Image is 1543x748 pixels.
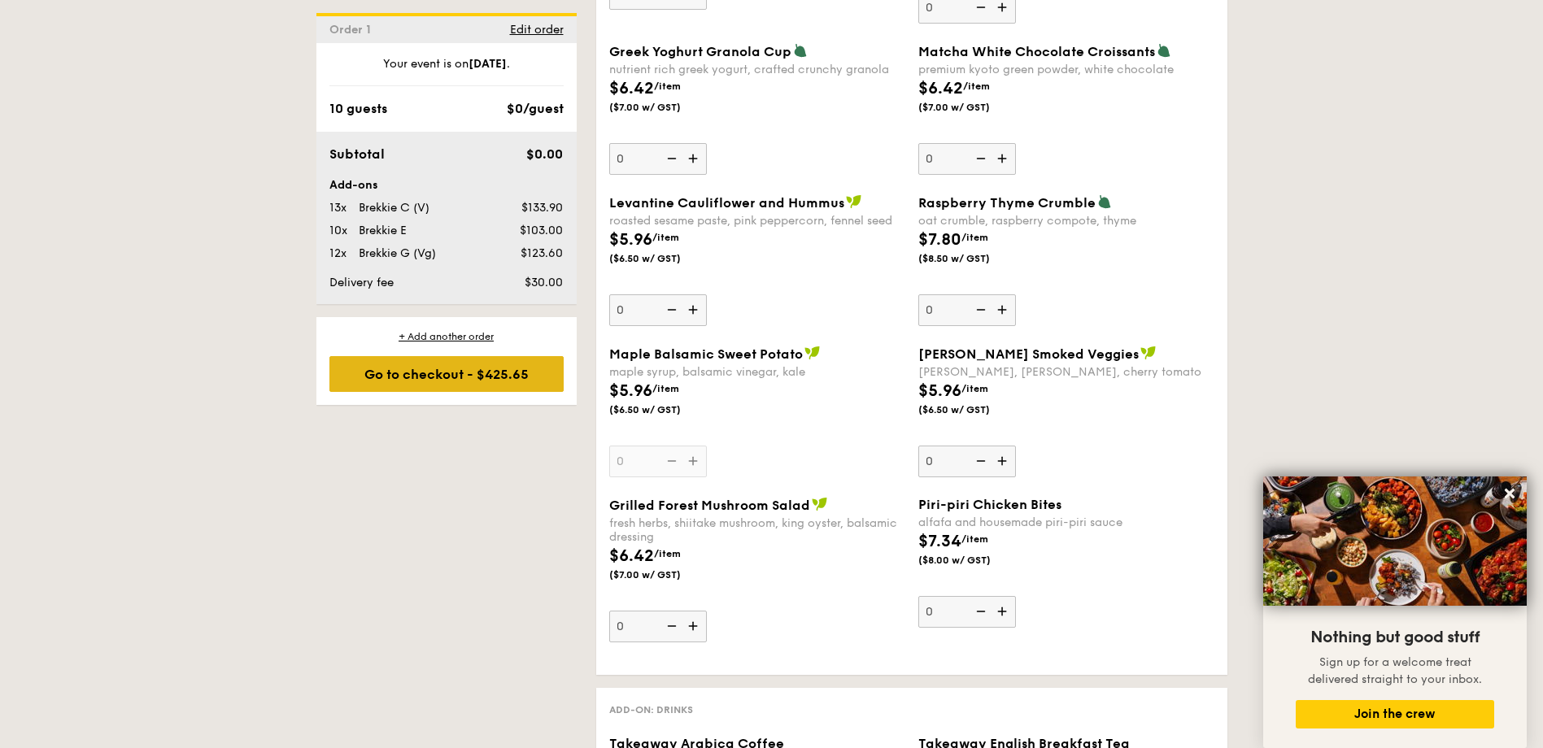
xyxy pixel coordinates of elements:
[329,177,564,194] div: Add-ons
[526,146,563,162] span: $0.00
[652,232,679,243] span: /item
[323,223,352,239] div: 10x
[658,294,682,325] img: icon-reduce.1d2dbef1.svg
[609,346,803,362] span: Maple Balsamic Sweet Potato
[918,63,1214,76] div: premium kyoto green powder, white chocolate
[1140,346,1157,360] img: icon-vegan.f8ff3823.svg
[918,101,1029,114] span: ($7.00 w/ GST)
[918,446,1016,477] input: [PERSON_NAME] Smoked Veggies[PERSON_NAME], [PERSON_NAME], cherry tomato$5.96/item($6.50 w/ GST)
[323,200,352,216] div: 13x
[352,223,500,239] div: Brekkie E
[992,143,1016,174] img: icon-add.58712e84.svg
[609,63,905,76] div: nutrient rich greek yogurt, crafted crunchy granola
[918,214,1214,228] div: oat crumble, raspberry compote, thyme
[658,143,682,174] img: icon-reduce.1d2dbef1.svg
[521,201,563,215] span: $133.90
[918,515,1214,529] div: alfafa and housemade piri-piri sauce
[1310,628,1480,647] span: Nothing but good stuff
[329,23,377,37] span: Order 1
[961,533,988,545] span: /item
[609,294,707,326] input: Levantine Cauliflower and Hummusroasted sesame paste, pink peppercorn, fennel seed$5.96/item($6.5...
[609,568,720,581] span: ($7.00 w/ GST)
[1263,476,1527,606] img: DSC07876-Edit02-Large.jpeg
[323,246,352,262] div: 12x
[609,498,810,513] span: Grilled Forest Mushroom Salad
[507,99,564,119] div: $0/guest
[992,596,1016,627] img: icon-add.58712e84.svg
[846,194,862,209] img: icon-vegan.f8ff3823.svg
[609,704,693,715] span: Add-on: Drinks
[961,383,988,394] span: /item
[812,497,828,511] img: icon-vegan.f8ff3823.svg
[654,80,681,92] span: /item
[992,446,1016,476] img: icon-add.58712e84.svg
[918,143,1016,175] input: Matcha White Chocolate Croissantspremium kyoto green powder, white chocolate$6.42/item($7.00 w/ GST)
[967,294,992,325] img: icon-reduce.1d2dbef1.svg
[525,276,563,289] span: $30.00
[609,79,654,98] span: $6.42
[329,99,387,119] div: 10 guests
[918,44,1155,59] span: Matcha White Chocolate Croissants
[329,276,394,289] span: Delivery fee
[793,43,808,58] img: icon-vegetarian.fe4039eb.svg
[329,56,564,86] div: Your event is on .
[918,346,1139,362] span: [PERSON_NAME] Smoked Veggies
[682,611,707,641] img: icon-add.58712e84.svg
[609,143,707,175] input: Greek Yoghurt Granola Cupnutrient rich greek yogurt, crafted crunchy granola$6.42/item($7.00 w/ GST)
[804,346,821,360] img: icon-vegan.f8ff3823.svg
[329,146,385,162] span: Subtotal
[609,195,844,211] span: Levantine Cauliflower and Hummus
[609,516,905,544] div: fresh herbs, shiitake mushroom, king oyster, balsamic dressing
[510,23,564,37] span: Edit order
[609,611,707,642] input: Grilled Forest Mushroom Saladfresh herbs, shiitake mushroom, king oyster, balsamic dressing$6.42/...
[992,294,1016,325] img: icon-add.58712e84.svg
[1157,43,1171,58] img: icon-vegetarian.fe4039eb.svg
[682,294,707,325] img: icon-add.58712e84.svg
[918,294,1016,326] input: Raspberry Thyme Crumbleoat crumble, raspberry compote, thyme$7.80/item($8.50 w/ GST)
[521,246,563,260] span: $123.60
[967,596,992,627] img: icon-reduce.1d2dbef1.svg
[652,383,679,394] span: /item
[520,224,563,237] span: $103.00
[469,57,507,71] strong: [DATE]
[967,143,992,174] img: icon-reduce.1d2dbef1.svg
[609,101,720,114] span: ($7.00 w/ GST)
[967,446,992,476] img: icon-reduce.1d2dbef1.svg
[658,611,682,641] img: icon-reduce.1d2dbef1.svg
[918,195,1096,211] span: Raspberry Thyme Crumble
[918,403,1029,416] span: ($6.50 w/ GST)
[609,546,654,566] span: $6.42
[609,44,791,59] span: Greek Yoghurt Granola Cup
[918,497,1061,512] span: Piri-piri Chicken Bites
[609,230,652,250] span: $5.96
[609,381,652,401] span: $5.96
[918,596,1016,628] input: Piri-piri Chicken Bitesalfafa and housemade piri-piri sauce$7.34/item($8.00 w/ GST)
[918,365,1214,379] div: [PERSON_NAME], [PERSON_NAME], cherry tomato
[918,532,961,551] span: $7.34
[1296,700,1494,728] button: Join the crew
[329,356,564,392] div: Go to checkout - $425.65
[1097,194,1112,209] img: icon-vegetarian.fe4039eb.svg
[682,143,707,174] img: icon-add.58712e84.svg
[352,246,500,262] div: Brekkie G (Vg)
[609,365,905,379] div: maple syrup, balsamic vinegar, kale
[609,252,720,265] span: ($6.50 w/ GST)
[609,214,905,228] div: roasted sesame paste, pink peppercorn, fennel seed
[918,554,1029,567] span: ($8.00 w/ GST)
[918,252,1029,265] span: ($8.50 w/ GST)
[352,200,500,216] div: Brekkie C (V)
[918,79,963,98] span: $6.42
[609,403,720,416] span: ($6.50 w/ GST)
[963,80,990,92] span: /item
[654,548,681,559] span: /item
[961,232,988,243] span: /item
[918,230,961,250] span: $7.80
[1308,655,1482,686] span: Sign up for a welcome treat delivered straight to your inbox.
[918,381,961,401] span: $5.96
[1497,481,1523,507] button: Close
[329,330,564,343] div: + Add another order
